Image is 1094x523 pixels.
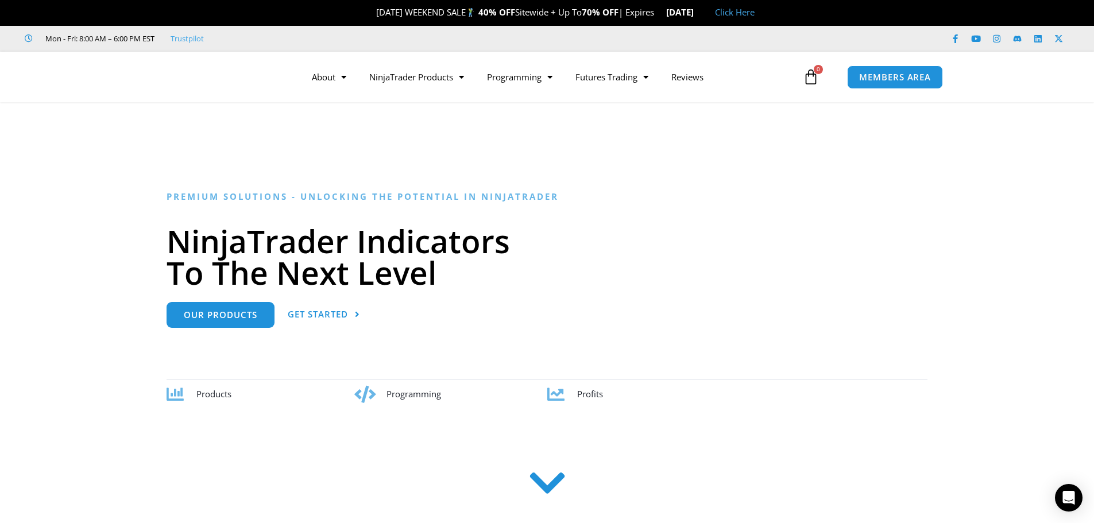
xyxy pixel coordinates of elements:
[564,64,660,90] a: Futures Trading
[167,225,927,288] h1: NinjaTrader Indicators To The Next Level
[476,64,564,90] a: Programming
[666,6,703,18] strong: [DATE]
[577,388,603,400] span: Profits
[288,302,360,328] a: Get Started
[694,8,703,17] img: 🏭
[814,65,823,74] span: 0
[386,388,441,400] span: Programming
[715,6,755,18] a: Click Here
[655,8,663,17] img: ⌛
[847,65,943,89] a: MEMBERS AREA
[859,73,931,82] span: MEMBERS AREA
[136,56,259,98] img: LogoAI | Affordable Indicators – NinjaTrader
[466,8,475,17] img: 🏌️‍♂️
[300,64,358,90] a: About
[171,32,204,45] a: Trustpilot
[478,6,515,18] strong: 40% OFF
[167,191,927,202] h6: Premium Solutions - Unlocking the Potential in NinjaTrader
[364,6,666,18] span: [DATE] WEEKEND SALE Sitewide + Up To | Expires
[582,6,618,18] strong: 70% OFF
[358,64,476,90] a: NinjaTrader Products
[184,311,257,319] span: Our Products
[300,64,800,90] nav: Menu
[1055,484,1083,512] div: Open Intercom Messenger
[660,64,715,90] a: Reviews
[42,32,154,45] span: Mon - Fri: 8:00 AM – 6:00 PM EST
[367,8,376,17] img: 🎉
[196,388,231,400] span: Products
[288,310,348,319] span: Get Started
[786,60,836,94] a: 0
[167,302,275,328] a: Our Products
